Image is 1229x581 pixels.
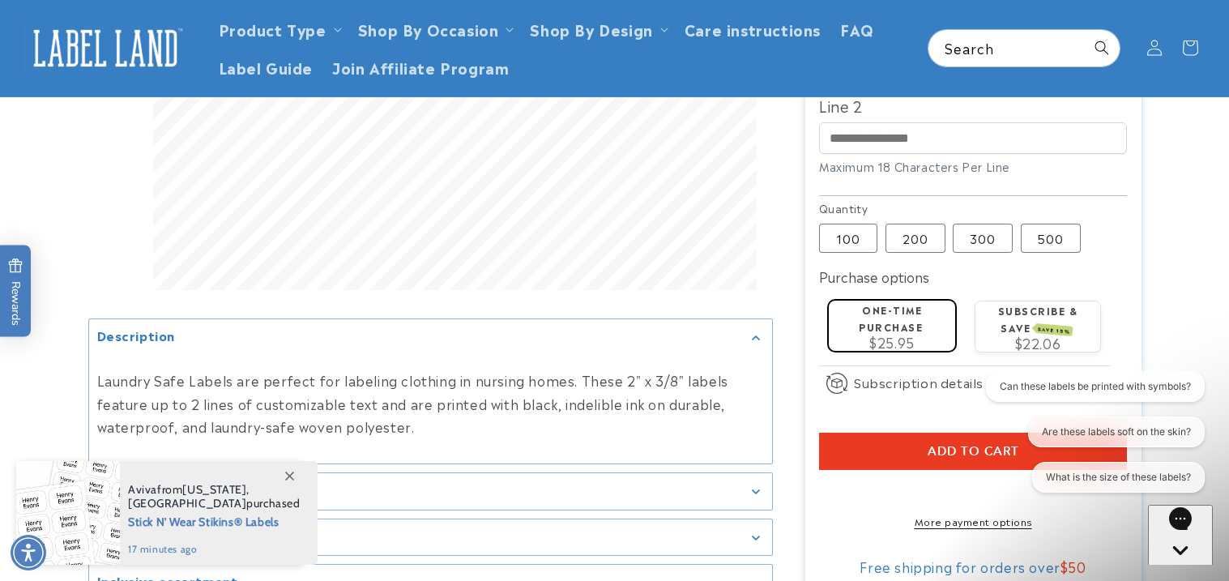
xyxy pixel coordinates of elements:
[1021,224,1081,253] label: 500
[89,320,772,357] summary: Description
[89,519,772,556] summary: Details
[819,92,1127,118] label: Line 2
[928,444,1019,459] span: Add to cart
[128,542,301,557] span: 17 minutes ago
[1035,323,1073,336] span: SAVE 15%
[182,482,246,497] span: [US_STATE]
[819,514,1127,528] a: More payment options
[819,200,869,216] legend: Quantity
[1084,30,1120,66] button: Search
[1148,505,1213,565] iframe: Gorgias live chat messenger
[998,303,1078,335] label: Subscribe & save
[89,473,772,510] summary: Features
[97,369,764,438] p: Laundry Safe Labels are perfect for labeling clothing in nursing homes. These 2" x 3/8" labels fe...
[859,302,923,334] label: One-time purchase
[8,258,23,325] span: Rewards
[219,18,326,40] a: Product Type
[1060,557,1069,576] span: $
[24,23,186,73] img: Label Land
[322,48,518,86] a: Join Affiliate Program
[209,10,348,48] summary: Product Type
[358,19,499,38] span: Shop By Occasion
[128,483,301,511] span: from , purchased
[19,17,193,79] a: Label Land
[520,10,674,48] summary: Shop By Design
[128,496,246,511] span: [GEOGRAPHIC_DATA]
[1015,333,1061,352] span: $22.06
[819,158,1127,175] div: Maximum 18 Characters Per Line
[209,48,323,86] a: Label Guide
[975,371,1213,508] iframe: Gorgias live chat conversation starters
[348,10,521,48] summary: Shop By Occasion
[219,58,314,76] span: Label Guide
[819,433,1127,470] button: Add to cart
[840,19,874,38] span: FAQ
[332,58,509,76] span: Join Affiliate Program
[885,224,945,253] label: 200
[869,332,915,352] span: $25.95
[128,511,301,531] span: Stick N' Wear Stikins® Labels
[1068,557,1086,576] span: 50
[530,18,652,40] a: Shop By Design
[830,10,884,48] a: FAQ
[97,328,176,344] h2: Description
[819,224,877,253] label: 100
[675,10,830,48] a: Care instructions
[953,224,1013,253] label: 300
[819,267,929,286] label: Purchase options
[128,482,157,497] span: Aviva
[819,558,1127,575] div: Free shipping for orders over
[11,535,46,570] div: Accessibility Menu
[685,19,821,38] span: Care instructions
[854,373,984,392] span: Subscription details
